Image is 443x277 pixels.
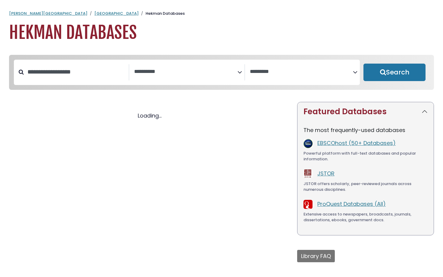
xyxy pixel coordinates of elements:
p: The most frequently-used databases [303,126,428,134]
textarea: Search [250,69,353,75]
div: Loading... [9,112,290,120]
a: [PERSON_NAME][GEOGRAPHIC_DATA] [9,11,87,16]
a: EBSCOhost (50+ Databases) [317,139,396,147]
textarea: Search [134,69,237,75]
nav: breadcrumb [9,11,434,17]
button: Featured Databases [297,102,434,121]
div: Extensive access to newspapers, broadcasts, journals, dissertations, ebooks, government docs. [303,211,428,223]
li: Hekman Databases [139,11,185,17]
button: Submit for Search Results [363,64,426,81]
input: Search database by title or keyword [24,67,129,77]
a: ProQuest Databases (All) [317,200,386,208]
div: JSTOR offers scholarly, peer-reviewed journals across numerous disciplines. [303,181,428,193]
a: JSTOR [317,170,335,177]
a: [GEOGRAPHIC_DATA] [94,11,139,16]
nav: Search filters [9,55,434,90]
h1: Hekman Databases [9,23,434,43]
button: Library FAQ [297,250,335,262]
div: Powerful platform with full-text databases and popular information. [303,150,428,162]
